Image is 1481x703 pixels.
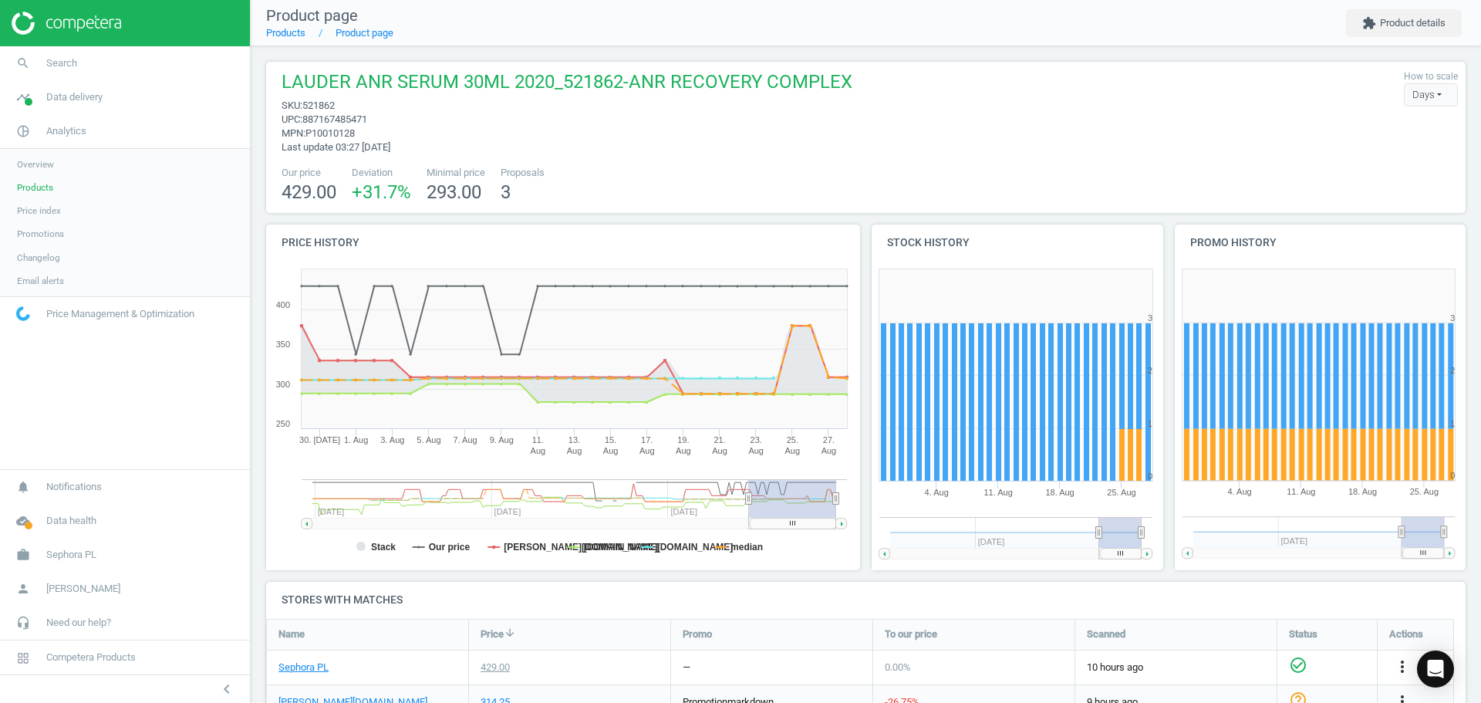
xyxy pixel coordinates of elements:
[490,435,514,444] tspan: 9. Aug
[677,435,689,444] tspan: 19.
[568,435,580,444] tspan: 13.
[657,542,734,553] tspan: [DOMAIN_NAME]
[1087,627,1125,641] span: Scanned
[352,166,411,180] span: Deviation
[603,446,619,455] tspan: Aug
[46,480,102,494] span: Notifications
[266,225,860,261] h4: Price history
[1348,488,1377,497] tspan: 18. Aug
[504,542,657,553] tspan: [PERSON_NAME][DOMAIN_NAME]
[417,435,440,444] tspan: 5. Aug
[282,181,336,203] span: 429.00
[278,661,329,674] a: Sephora PL
[17,275,64,287] span: Email alerts
[282,141,390,153] span: Last update 03:27 [DATE]
[1045,488,1074,497] tspan: 18. Aug
[299,435,340,444] tspan: 30. [DATE]
[427,181,481,203] span: 293.00
[748,446,764,455] tspan: Aug
[282,69,852,99] span: LAUDER ANR SERUM 30ML 2020_521862-ANR RECOVERY COMPLEX
[46,548,96,562] span: Sephora PL
[344,435,368,444] tspan: 1. Aug
[46,90,103,104] span: Data delivery
[683,627,712,641] span: Promo
[46,616,111,630] span: Need our help?
[751,435,762,444] tspan: 23.
[1450,471,1455,481] text: 0
[12,12,121,35] img: ajHJNr6hYgQAAAAASUVORK5CYII=
[371,542,396,553] tspan: Stack
[1404,83,1458,106] div: Days
[821,446,837,455] tspan: Aug
[266,27,305,39] a: Products
[504,627,516,639] i: arrow_downward
[1362,16,1376,30] i: extension
[605,435,616,444] tspan: 15.
[266,6,358,25] span: Product page
[567,446,582,455] tspan: Aug
[46,651,136,664] span: Competera Products
[8,472,38,502] i: notifications
[218,680,236,698] i: chevron_left
[305,127,355,139] span: P10010128
[17,228,64,240] span: Promotions
[282,113,302,125] span: upc :
[16,306,30,321] img: wGWNvw8QSZomAAAAABJRU5ErkJggg==
[1450,366,1455,375] text: 2
[46,307,194,321] span: Price Management & Optimization
[46,582,120,596] span: [PERSON_NAME]
[282,166,336,180] span: Our price
[676,446,691,455] tspan: Aug
[1450,419,1455,428] text: 1
[1087,661,1265,674] span: 10 hours ago
[1175,225,1466,261] h4: Promo history
[983,488,1012,497] tspan: 11. Aug
[8,574,38,603] i: person
[1450,313,1455,323] text: 3
[730,542,763,553] tspan: median
[1404,70,1458,83] label: How to scale
[714,435,725,444] tspan: 21.
[1107,488,1135,497] tspan: 25. Aug
[925,488,949,497] tspan: 4. Aug
[8,506,38,536] i: cloud_done
[639,446,655,455] tspan: Aug
[302,113,367,125] span: 887167485471
[885,661,911,673] span: 0.00 %
[46,56,77,70] span: Search
[8,117,38,146] i: pie_chart_outlined
[823,435,835,444] tspan: 27.
[1417,651,1454,688] div: Open Intercom Messenger
[531,446,546,455] tspan: Aug
[872,225,1163,261] h4: Stock history
[1227,488,1251,497] tspan: 4. Aug
[17,204,61,217] span: Price index
[278,627,305,641] span: Name
[46,514,96,528] span: Data health
[276,419,290,428] text: 250
[481,627,504,641] span: Price
[641,435,653,444] tspan: 17.
[501,166,545,180] span: Proposals
[302,100,335,111] span: 521862
[1393,657,1412,678] button: more_vert
[8,49,38,78] i: search
[453,435,477,444] tspan: 7. Aug
[1389,627,1423,641] span: Actions
[46,124,86,138] span: Analytics
[481,661,510,674] div: 429.00
[8,608,38,637] i: headset_mic
[683,661,690,674] div: —
[336,27,393,39] a: Product page
[532,435,544,444] tspan: 11.
[787,435,798,444] tspan: 25.
[885,627,937,641] span: To our price
[8,83,38,112] i: timeline
[276,380,290,389] text: 300
[17,252,60,264] span: Changelog
[1148,366,1152,375] text: 2
[276,300,290,309] text: 400
[380,435,404,444] tspan: 3. Aug
[584,542,660,553] tspan: [DOMAIN_NAME]
[429,542,471,553] tspan: Our price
